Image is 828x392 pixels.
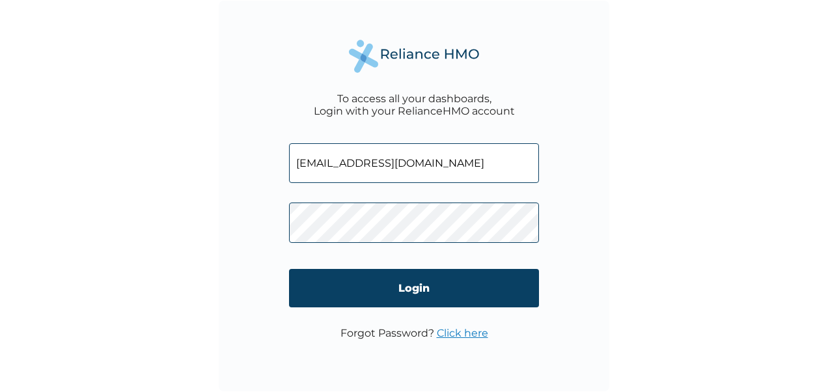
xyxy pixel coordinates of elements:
a: Click here [437,327,488,339]
input: Login [289,269,539,307]
img: Reliance Health's Logo [349,40,479,73]
p: Forgot Password? [340,327,488,339]
div: To access all your dashboards, Login with your RelianceHMO account [314,92,515,117]
input: Email address or HMO ID [289,143,539,183]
